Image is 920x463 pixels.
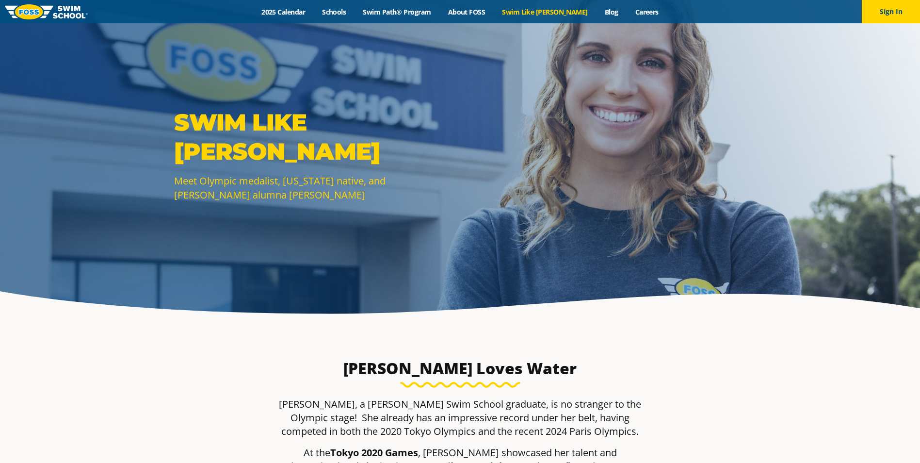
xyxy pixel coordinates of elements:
[627,7,667,17] a: Careers
[494,7,597,17] a: Swim Like [PERSON_NAME]
[330,446,418,459] strong: Tokyo 2020 Games
[174,174,455,202] p: Meet Olympic medalist, [US_STATE] native, and [PERSON_NAME] alumna [PERSON_NAME]
[271,397,649,438] p: [PERSON_NAME], a [PERSON_NAME] Swim School graduate, is no stranger to the Olympic stage! She alr...
[596,7,627,17] a: Blog
[314,7,355,17] a: Schools
[5,4,88,19] img: FOSS Swim School Logo
[355,7,439,17] a: Swim Path® Program
[439,7,494,17] a: About FOSS
[253,7,314,17] a: 2025 Calendar
[174,108,455,166] p: SWIM LIKE [PERSON_NAME]
[328,359,592,378] h3: [PERSON_NAME] Loves Water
